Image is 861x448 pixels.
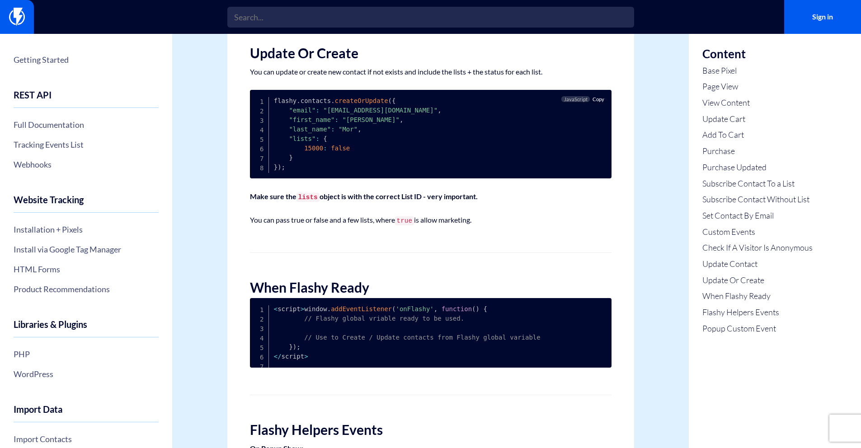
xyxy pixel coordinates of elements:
[342,116,399,123] span: "[PERSON_NAME]"
[702,81,813,93] a: Page View
[702,145,813,157] a: Purchase
[304,334,541,341] span: // Use to Create / Update contacts from Flashy global variable
[335,97,388,104] span: createOrUpdate
[702,258,813,270] a: Update Contact
[293,343,296,350] span: )
[442,305,472,313] span: function
[331,97,334,104] span: .
[14,222,159,237] a: Installation + Pixels
[400,116,403,123] span: ,
[14,242,159,257] a: Install via Google Tag Manager
[702,194,813,205] a: Subscribe Contact Without List
[702,226,813,238] a: Custom Events
[289,107,315,114] span: "email"
[296,97,300,104] span: .
[315,135,319,142] span: :
[702,307,813,318] a: Flashy Helpers Events
[289,116,334,123] span: "first_name"
[392,97,395,104] span: {
[331,126,334,133] span: :
[250,215,612,225] p: You can pass true or false and a few lists, where is allow marketing.
[250,67,612,76] p: You can update or create new contact if not exists and include the lists + the status for each list.
[274,305,278,313] span: <
[476,305,480,313] span: )
[14,281,159,297] a: Product Recommendations
[278,353,281,360] span: /
[392,305,395,313] span: (
[323,135,327,142] span: {
[327,305,331,313] span: .
[289,154,292,161] span: }
[331,145,350,152] span: false
[14,117,159,132] a: Full Documentation
[14,346,159,362] a: PHP
[14,137,159,152] a: Tracking Events List
[282,163,285,171] span: ;
[702,210,813,222] a: Set Contact By Email
[702,275,813,286] a: Update Or Create
[304,145,323,152] span: 15000
[289,343,292,350] span: }
[702,129,813,141] a: Add To Cart
[304,315,464,322] span: // Flashy global vriable ready to be used.
[395,305,433,313] span: 'onFlashy'
[388,97,392,104] span: (
[250,46,612,61] h2: Update Or Create
[323,107,438,114] span: "[EMAIL_ADDRESS][DOMAIN_NAME]"
[14,404,159,422] h4: Import Data
[274,97,442,171] code: flashy contacts
[702,97,813,109] a: View Content
[702,242,813,254] a: Check If A Visitor Is Anonymous
[296,343,300,350] span: ;
[14,90,159,108] h4: REST API
[14,431,159,447] a: Import Contacts
[14,52,159,67] a: Getting Started
[274,163,278,171] span: }
[250,422,612,437] h2: Flashy Helpers Events
[702,65,813,77] a: Base Pixel
[14,366,159,382] a: WordPress
[304,353,308,360] span: >
[702,162,813,173] a: Purchase Updated
[323,145,327,152] span: :
[227,7,634,28] input: Search...
[250,192,478,201] strong: Make sure the object is with the correct List ID - very important.
[296,193,320,202] code: lists
[335,116,339,123] span: :
[434,305,438,313] span: ,
[278,163,281,171] span: )
[250,280,612,295] h2: When Flashy Ready
[274,305,541,360] code: script window script
[331,305,392,313] span: addEventListener
[14,261,159,277] a: HTML Forms
[702,113,813,125] a: Update Cart
[14,319,159,337] h4: Libraries & Plugins
[301,305,304,313] span: >
[339,126,358,133] span: "Mor"
[702,290,813,302] a: When Flashy Ready
[590,96,607,102] button: Copy
[14,157,159,172] a: Webhooks
[702,47,813,61] h3: Content
[395,216,414,225] code: true
[438,107,441,114] span: ,
[274,353,278,360] span: <
[472,305,475,313] span: (
[358,126,361,133] span: ,
[702,178,813,190] a: Subscribe Contact To a List
[593,96,604,102] span: Copy
[483,305,487,313] span: {
[289,135,315,142] span: "lists"
[561,96,590,102] span: JavaScript
[289,126,331,133] span: "last_name"
[14,195,159,213] h4: Website Tracking
[702,323,813,335] a: Popup Custom Event
[315,107,319,114] span: :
